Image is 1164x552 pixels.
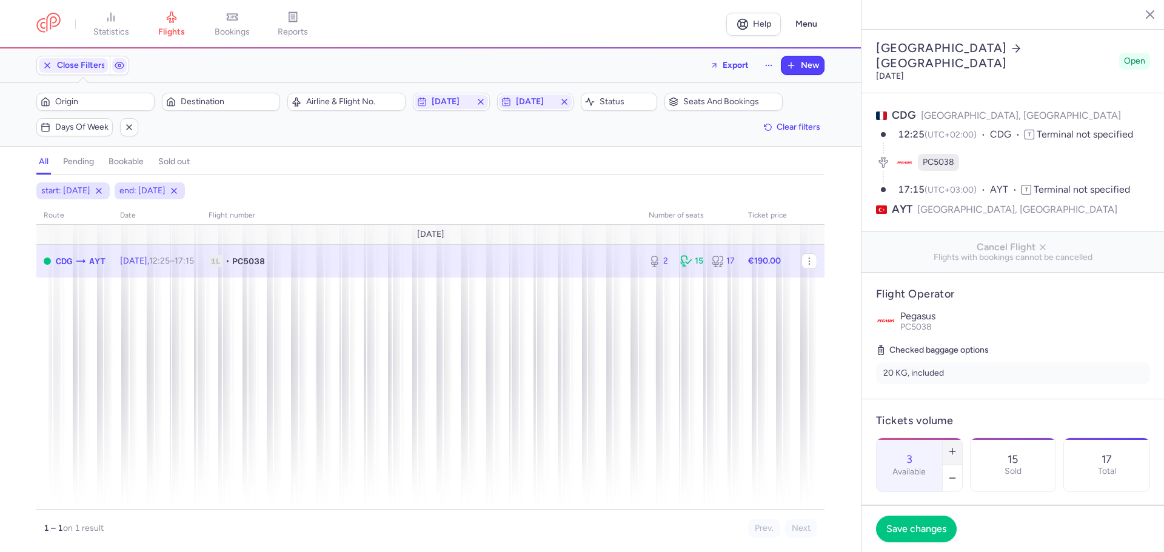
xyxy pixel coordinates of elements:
th: Flight number [201,207,641,225]
span: Clear filters [777,122,820,131]
span: T [1022,185,1031,195]
a: CitizenPlane red outlined logo [36,13,61,35]
time: [DATE] [876,71,904,81]
span: CDG [892,108,916,122]
img: Pegasus logo [876,311,895,330]
span: T [1025,130,1034,139]
span: Origin [55,97,150,107]
a: Help [726,13,781,36]
span: CDG [990,128,1025,142]
span: Terminal not specified [1037,128,1133,140]
button: Close Filters [37,56,110,75]
h4: pending [63,156,94,167]
h4: all [39,156,48,167]
span: 1L [209,255,223,267]
span: Export [723,61,749,70]
a: bookings [202,11,263,38]
h4: bookable [109,156,144,167]
span: Cancel Flight [871,242,1155,253]
h2: [GEOGRAPHIC_DATA] [GEOGRAPHIC_DATA] [876,41,1114,71]
th: Ticket price [741,207,794,225]
span: Terminal not specified [1034,184,1130,195]
span: Status [600,97,653,107]
span: start: [DATE] [41,185,90,197]
button: Status [581,93,657,111]
button: Airline & Flight No. [287,93,406,111]
span: statistics [93,27,129,38]
p: Pegasus [900,311,1150,322]
span: Antalya, Antalya, Turkey [89,254,105,268]
span: – [149,256,194,266]
time: 12:25 [149,256,170,266]
th: route [36,207,113,225]
span: reports [278,27,308,38]
button: New [781,56,824,75]
span: Open [1124,55,1145,67]
span: [DATE] [516,97,555,107]
span: Close Filters [57,61,105,70]
button: Seats and bookings [664,93,783,111]
button: Origin [36,93,155,111]
label: Available [892,467,926,477]
span: New [801,61,819,70]
p: 15 [1008,453,1018,465]
a: reports [263,11,323,38]
span: Charles De Gaulle, Paris, France [56,254,72,268]
button: Destination [162,93,280,111]
figure: PC airline logo [896,154,913,171]
button: [DATE] [497,93,574,111]
span: (UTC+03:00) [925,185,977,195]
button: Clear filters [760,118,824,136]
button: Days of week [36,118,113,136]
button: Menu [788,13,824,36]
span: [DATE] [432,97,470,107]
span: Help [753,19,771,28]
li: 20 KG, included [876,362,1150,384]
span: flights [158,27,185,38]
div: 2 [649,255,671,267]
span: Destination [181,97,276,107]
p: 17 [1102,453,1112,465]
span: • [226,255,230,267]
h4: Tickets volume [876,414,1150,428]
span: Flights with bookings cannot be cancelled [871,253,1155,262]
a: statistics [81,11,141,38]
span: (UTC+02:00) [925,130,977,140]
h4: sold out [158,156,190,167]
span: PC5038 [900,322,932,332]
time: 17:15 [175,256,194,266]
strong: 1 – 1 [44,523,63,533]
span: [DATE], [120,256,194,266]
h5: Checked baggage options [876,343,1150,357]
span: [GEOGRAPHIC_DATA], [GEOGRAPHIC_DATA] [917,202,1117,217]
span: Airline & Flight No. [306,97,401,107]
span: Days of week [55,122,109,132]
span: bookings [215,27,250,38]
th: date [113,207,201,225]
button: Next [785,519,817,537]
button: Export [702,56,757,75]
span: on 1 result [63,523,104,533]
span: Save changes [886,524,946,534]
p: Sold [1005,467,1022,476]
span: OPEN [44,258,51,265]
span: end: [DATE] [119,185,166,197]
button: Save changes [876,516,957,542]
button: Prev. [748,519,780,537]
span: PC5038 [232,255,265,267]
time: 17:15 [898,184,925,195]
span: AYT [990,183,1022,197]
span: [DATE] [417,230,444,239]
strong: €190.00 [748,256,781,266]
h4: Flight Operator [876,287,1150,301]
span: [GEOGRAPHIC_DATA], [GEOGRAPHIC_DATA] [921,110,1121,121]
p: Total [1098,467,1116,476]
button: [DATE] [413,93,489,111]
span: PC5038 [923,156,954,168]
time: 12:25 [898,128,925,140]
div: 17 [712,255,734,267]
th: number of seats [641,207,741,225]
a: flights [141,11,202,38]
div: 15 [680,255,702,267]
span: AYT [892,202,912,217]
